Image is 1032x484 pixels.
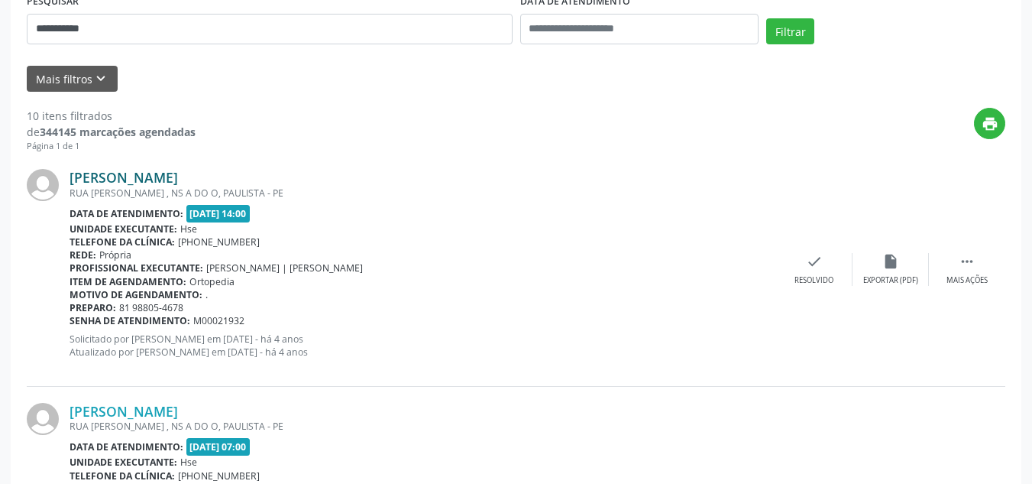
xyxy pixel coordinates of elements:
[70,440,183,453] b: Data de atendimento:
[27,66,118,93] button: Mais filtroskeyboard_arrow_down
[189,275,235,288] span: Ortopedia
[70,248,96,261] b: Rede:
[27,108,196,124] div: 10 itens filtrados
[982,115,998,132] i: print
[70,301,116,314] b: Preparo:
[70,456,177,469] b: Unidade executante:
[70,261,203,274] b: Profissional executante:
[70,288,202,301] b: Motivo de agendamento:
[70,314,190,327] b: Senha de atendimento:
[70,275,186,288] b: Item de agendamento:
[119,301,183,314] span: 81 98805-4678
[70,403,178,420] a: [PERSON_NAME]
[946,275,988,286] div: Mais ações
[180,456,197,469] span: Hse
[205,288,208,301] span: .
[806,253,823,270] i: check
[974,108,1005,139] button: print
[40,125,196,139] strong: 344145 marcações agendadas
[193,314,244,327] span: M00021932
[92,70,109,87] i: keyboard_arrow_down
[70,207,183,220] b: Data de atendimento:
[70,169,178,186] a: [PERSON_NAME]
[70,236,175,248] b: Telefone da clínica:
[70,420,776,433] div: RUA [PERSON_NAME] , NS A DO O, PAULISTA - PE
[70,469,175,482] b: Telefone da clínica:
[882,253,899,270] i: insert_drive_file
[99,248,131,261] span: Própria
[180,223,197,236] span: Hse
[70,333,776,359] p: Solicitado por [PERSON_NAME] em [DATE] - há 4 anos Atualizado por [PERSON_NAME] em [DATE] - há 4 ...
[863,275,918,286] div: Exportar (PDF)
[27,124,196,140] div: de
[766,18,814,44] button: Filtrar
[794,275,833,286] div: Resolvido
[70,187,776,200] div: RUA [PERSON_NAME] , NS A DO O, PAULISTA - PE
[27,403,59,435] img: img
[178,469,260,482] span: [PHONE_NUMBER]
[186,438,251,456] span: [DATE] 07:00
[186,205,251,223] span: [DATE] 14:00
[178,236,260,248] span: [PHONE_NUMBER]
[70,223,177,236] b: Unidade executante:
[959,253,975,270] i: 
[27,169,59,201] img: img
[27,140,196,153] div: Página 1 de 1
[206,261,363,274] span: [PERSON_NAME] | [PERSON_NAME]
